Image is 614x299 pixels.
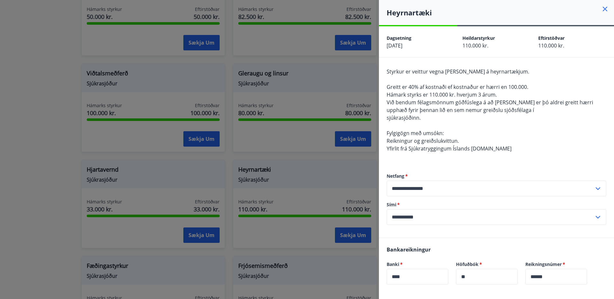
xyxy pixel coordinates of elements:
span: Reikningur og greiðslukvittun. [387,137,459,144]
span: Við bendum félagsmönnum góðfúslega á að [PERSON_NAME] er þó aldrei greitt hærri upphæð fyrir þenn... [387,99,593,114]
label: Banki [387,261,448,268]
span: sjúkrasjóðinn. [387,114,421,121]
span: Greitt er 40% af kostnaði ef kostnaður er hærri en 100.000. [387,83,528,90]
h4: Heyrnartæki [387,8,614,17]
span: Hámark styrks er 110.000 kr. hverjum 3 árum. [387,91,497,98]
span: 110.000 kr. [538,42,564,49]
span: Styrkur er veittur vegna [PERSON_NAME] á heyrnartækjum. [387,68,529,75]
span: 110.000 kr. [462,42,488,49]
span: Bankareikningur [387,246,431,253]
span: Eftirstöðvar [538,35,565,41]
span: Heildarstyrkur [462,35,495,41]
label: Netfang [387,173,606,179]
label: Reikningsnúmer [525,261,587,268]
span: Dagsetning [387,35,411,41]
span: Fylgigögn með umsókn: [387,130,444,137]
label: Höfuðbók [456,261,518,268]
label: Sími [387,201,606,208]
span: Yfirlit frá Sjúkratryggingum Íslands [DOMAIN_NAME] [387,145,512,152]
span: [DATE] [387,42,402,49]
